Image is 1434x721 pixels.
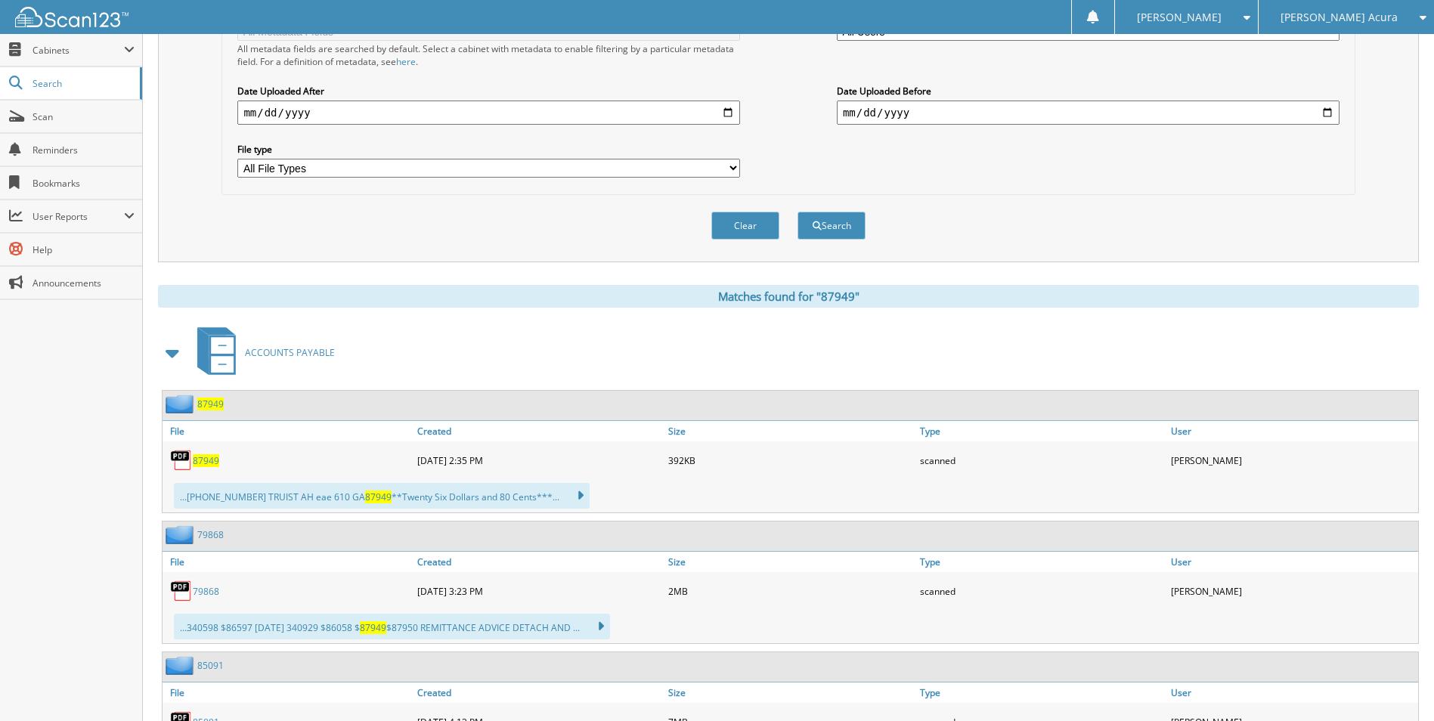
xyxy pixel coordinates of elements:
[396,55,416,68] a: here
[798,212,866,240] button: Search
[33,77,132,90] span: Search
[174,483,590,509] div: ...[PHONE_NUMBER] TRUIST AH eae 610 GA **Twenty Six Dollars and 80 Cents***...
[711,212,779,240] button: Clear
[916,576,1167,606] div: scanned
[170,580,193,602] img: PDF.png
[163,552,413,572] a: File
[413,552,664,572] a: Created
[413,682,664,703] a: Created
[33,110,135,123] span: Scan
[197,528,224,541] a: 79868
[916,682,1167,703] a: Type
[664,421,915,441] a: Size
[193,585,219,598] a: 79868
[1281,13,1398,22] span: [PERSON_NAME] Acura
[413,421,664,441] a: Created
[166,656,197,675] img: folder2.png
[245,346,335,359] span: ACCOUNTS PAYABLE
[33,210,124,223] span: User Reports
[1167,421,1418,441] a: User
[33,144,135,156] span: Reminders
[163,682,413,703] a: File
[413,576,664,606] div: [DATE] 3:23 PM
[174,614,610,639] div: ...340598 $86597 [DATE] 340929 $86058 $ $87950 REMITTANCE ADVICE DETACH AND ...
[1137,13,1222,22] span: [PERSON_NAME]
[158,285,1419,308] div: Matches found for "87949"
[1167,552,1418,572] a: User
[837,85,1340,97] label: Date Uploaded Before
[1167,682,1418,703] a: User
[188,323,335,382] a: ACCOUNTS PAYABLE
[33,44,124,57] span: Cabinets
[33,243,135,256] span: Help
[33,177,135,190] span: Bookmarks
[193,454,219,467] a: 87949
[916,445,1167,475] div: scanned
[170,449,193,472] img: PDF.png
[166,395,197,413] img: folder2.png
[15,7,129,27] img: scan123-logo-white.svg
[237,85,740,97] label: Date Uploaded After
[916,552,1167,572] a: Type
[197,659,224,672] a: 85091
[664,445,915,475] div: 392KB
[664,682,915,703] a: Size
[916,421,1167,441] a: Type
[237,101,740,125] input: start
[1167,445,1418,475] div: [PERSON_NAME]
[365,490,392,503] span: 87949
[360,621,386,634] span: 87949
[664,552,915,572] a: Size
[33,277,135,289] span: Announcements
[664,576,915,606] div: 2MB
[413,445,664,475] div: [DATE] 2:35 PM
[837,101,1340,125] input: end
[166,525,197,544] img: folder2.png
[1358,648,1434,721] iframe: Chat Widget
[197,398,224,410] a: 87949
[1167,576,1418,606] div: [PERSON_NAME]
[237,143,740,156] label: File type
[237,42,740,68] div: All metadata fields are searched by default. Select a cabinet with metadata to enable filtering b...
[163,421,413,441] a: File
